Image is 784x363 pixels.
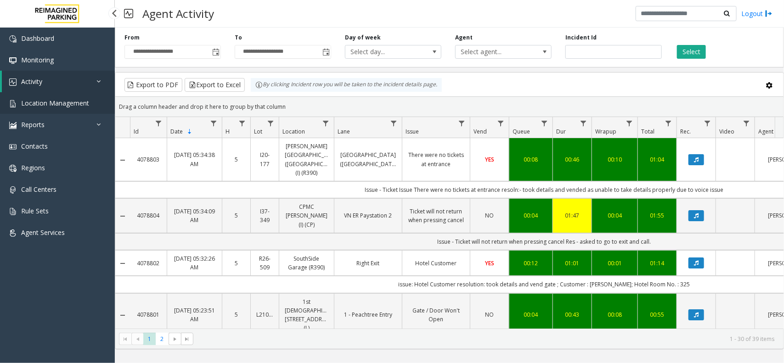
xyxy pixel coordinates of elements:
span: Id [134,128,139,135]
a: 5 [228,259,245,268]
img: 'icon' [9,208,17,215]
a: CPMC [PERSON_NAME] (I) (CP) [285,202,328,229]
a: 01:04 [643,155,671,164]
a: 5 [228,155,245,164]
a: 00:04 [515,211,547,220]
a: [DATE] 05:23:51 AM [173,306,216,324]
span: Sortable [186,128,193,135]
span: Video [719,128,734,135]
a: 01:01 [558,259,586,268]
a: [DATE] 05:32:26 AM [173,254,216,272]
img: infoIcon.svg [255,81,263,89]
a: Dur Filter Menu [577,117,590,129]
div: Data table [115,117,784,329]
a: Collapse Details [115,312,130,319]
img: 'icon' [9,165,17,172]
span: Agent Services [21,228,65,237]
a: 1 - Peachtree Entry [340,310,396,319]
a: 4078801 [135,310,161,319]
a: Hotel Customer [408,259,464,268]
span: Regions [21,163,45,172]
a: Date Filter Menu [208,117,220,129]
a: Collapse Details [115,212,130,220]
a: 00:04 [515,310,547,319]
div: Drag a column header and drop it here to group by that column [115,99,784,115]
span: Toggle popup [210,45,220,58]
a: 00:04 [598,211,632,220]
span: Rule Sets [21,207,49,215]
div: By clicking Incident row you will be taken to the incident details page. [251,78,442,92]
a: Logout [741,9,773,18]
a: [DATE] 05:34:38 AM [173,151,216,168]
a: 01:55 [643,211,671,220]
a: YES [476,155,503,164]
a: 4078802 [135,259,161,268]
button: Select [677,45,706,59]
a: Total Filter Menu [662,117,675,129]
span: Vend [474,128,487,135]
a: NO [476,211,503,220]
a: H Filter Menu [236,117,248,129]
label: Incident Id [565,34,597,42]
a: Collapse Details [115,156,130,164]
a: Right Exit [340,259,396,268]
button: Export to PDF [124,78,182,92]
span: Monitoring [21,56,54,64]
img: 'icon' [9,122,17,129]
img: logout [765,9,773,18]
span: Issue [406,128,419,135]
span: Contacts [21,142,48,151]
a: Ticket will not return when pressing cancel [408,207,464,224]
a: [DATE] 05:34:09 AM [173,207,216,224]
a: Lane Filter Menu [388,117,400,129]
span: Location Management [21,99,89,107]
a: [GEOGRAPHIC_DATA] ([GEOGRAPHIC_DATA]) [340,151,396,168]
a: 4078804 [135,211,161,220]
img: 'icon' [9,35,17,43]
a: Wrapup Filter Menu [623,117,636,129]
span: H [226,128,230,135]
button: Export to Excel [185,78,245,92]
a: 00:10 [598,155,632,164]
span: Go to the last page [183,335,191,343]
span: Page 2 [156,333,168,345]
a: Collapse Details [115,260,130,267]
a: 01:14 [643,259,671,268]
a: 00:46 [558,155,586,164]
span: YES [485,156,494,163]
span: Date [170,128,183,135]
a: YES [476,259,503,268]
a: 01:47 [558,211,586,220]
span: Agent [758,128,773,135]
img: 'icon' [9,78,17,86]
label: From [124,34,140,42]
label: To [235,34,242,42]
img: 'icon' [9,57,17,64]
a: [PERSON_NAME][GEOGRAPHIC_DATA] ([GEOGRAPHIC_DATA]) (I) (R390) [285,142,328,177]
span: Activity [21,77,42,86]
a: Activity [2,71,115,92]
a: Queue Filter Menu [538,117,551,129]
span: Select agent... [456,45,532,58]
span: NO [485,212,494,219]
span: Total [641,128,654,135]
a: NO [476,310,503,319]
a: 5 [228,310,245,319]
span: Reports [21,120,45,129]
a: 4078803 [135,155,161,164]
label: Day of week [345,34,381,42]
span: Lane [338,128,350,135]
a: 00:08 [598,310,632,319]
a: 00:08 [515,155,547,164]
a: 00:12 [515,259,547,268]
